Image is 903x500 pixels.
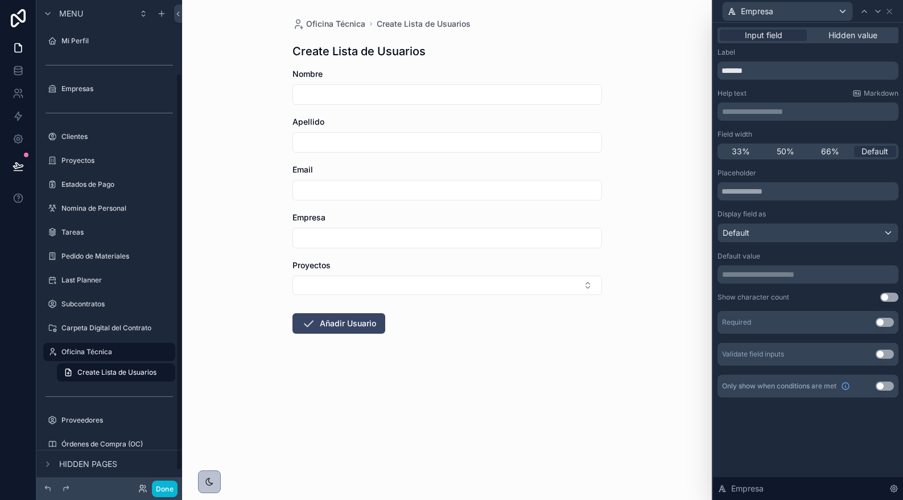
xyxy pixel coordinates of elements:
a: Mi Perfil [43,32,175,50]
label: Field width [718,130,752,139]
label: Carpeta Digital del Contrato [61,323,173,333]
label: Proyectos [61,156,173,165]
label: Pedido de Materiales [61,252,173,261]
label: Clientes [61,132,173,141]
a: Estados de Pago [43,175,175,194]
a: Proyectos [43,151,175,170]
span: Empresa [292,212,325,222]
label: Display field as [718,210,766,219]
span: Input field [745,30,782,41]
label: Proveedores [61,416,173,425]
span: Apellido [292,117,324,126]
span: 50% [777,146,794,157]
a: Oficina Técnica [43,343,175,361]
label: Last Planner [61,276,173,285]
div: Show character count [718,293,789,302]
a: Órdenes de Compra (OC) [43,435,175,453]
h1: Create Lista de Usuarios [292,43,426,59]
label: Help text [718,89,747,98]
span: Empresa [731,483,764,494]
span: Only show when conditions are met [722,382,836,391]
div: Validate field inputs [722,350,784,359]
label: Default value [718,252,760,261]
span: Menu [59,8,83,19]
a: Empresas [43,80,175,98]
label: Label [718,48,735,57]
label: Mi Perfil [61,36,173,46]
span: Nombre [292,69,323,79]
span: 33% [732,146,750,157]
a: Proveedores [43,411,175,429]
label: Subcontratos [61,300,173,309]
span: Create Lista de Usuarios [77,368,156,377]
button: Añadir Usuario [292,313,385,334]
label: Tareas [61,228,173,237]
label: Órdenes de Compra (OC) [61,440,173,449]
a: Clientes [43,128,175,146]
div: scrollable content [718,103,898,121]
label: Placeholder [718,169,756,178]
span: Default [723,227,749,239]
label: Empresas [61,84,173,93]
span: Proyectos [292,260,331,270]
a: Nomina de Personal [43,199,175,218]
span: 66% [821,146,839,157]
button: Empresa [722,2,853,21]
button: Select Button [292,276,602,295]
label: Oficina Técnica [61,347,168,356]
span: Email [292,165,313,174]
a: Oficina Técnica [292,18,365,30]
span: Markdown [864,89,898,98]
span: Empresa [741,6,773,17]
a: Markdown [852,89,898,98]
button: Done [152,481,178,497]
a: Carpeta Digital del Contrato [43,319,175,337]
span: Oficina Técnica [306,18,365,30]
a: Pedido de Materiales [43,247,175,265]
button: Default [718,223,898,243]
a: Tareas [43,223,175,241]
div: Required [722,318,751,327]
span: Default [861,146,888,157]
label: Estados de Pago [61,180,173,189]
label: Nomina de Personal [61,204,173,213]
a: Subcontratos [43,295,175,313]
span: Hidden value [828,30,877,41]
a: Create Lista de Usuarios [57,363,175,382]
a: Last Planner [43,271,175,289]
a: Create Lista de Usuarios [377,18,471,30]
span: Hidden pages [59,458,117,470]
